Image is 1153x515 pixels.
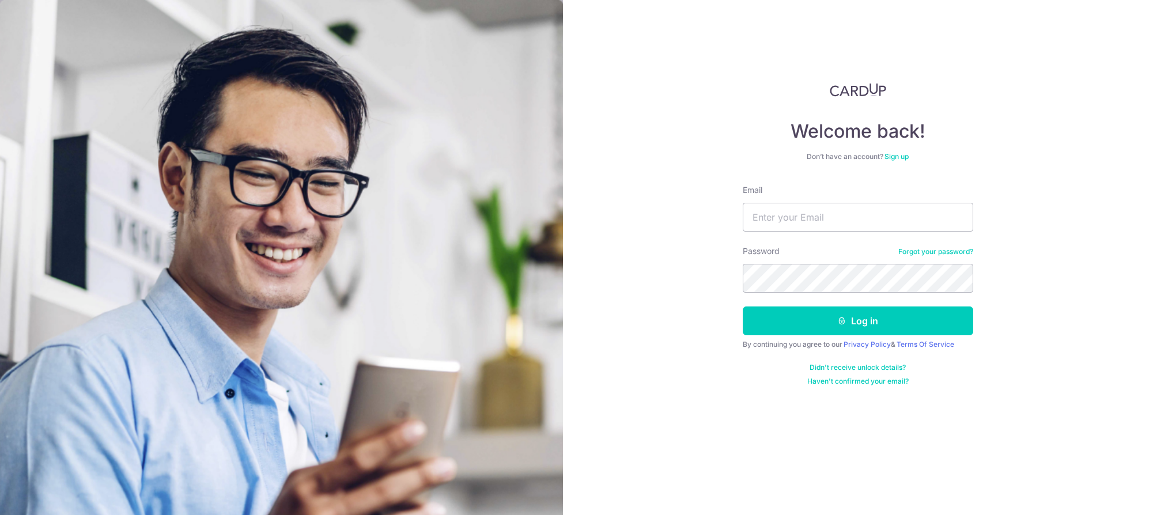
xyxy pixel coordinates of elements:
h4: Welcome back! [743,120,973,143]
a: Didn't receive unlock details? [810,363,906,372]
a: Privacy Policy [844,340,891,349]
img: CardUp Logo [830,83,886,97]
a: Terms Of Service [897,340,954,349]
label: Email [743,184,762,196]
a: Forgot your password? [898,247,973,256]
div: Don’t have an account? [743,152,973,161]
a: Sign up [884,152,909,161]
input: Enter your Email [743,203,973,232]
button: Log in [743,306,973,335]
label: Password [743,245,780,257]
a: Haven't confirmed your email? [807,377,909,386]
div: By continuing you agree to our & [743,340,973,349]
